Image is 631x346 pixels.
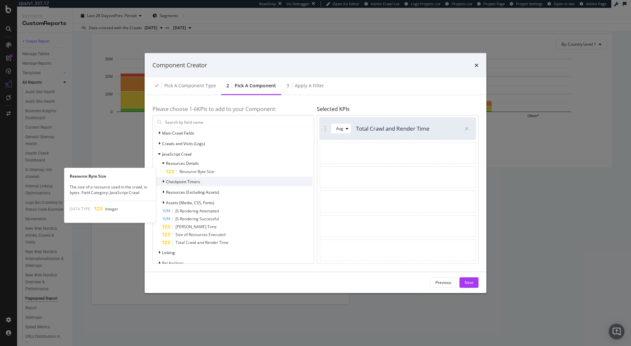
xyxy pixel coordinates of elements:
[152,61,207,70] div: Component Creator
[331,123,351,134] button: Avg
[459,277,479,288] button: Next
[235,82,276,89] div: Pick a Component
[175,232,225,237] span: Size of Resources Executed
[336,127,343,131] div: Avg
[295,82,324,89] div: Apply a Filter
[105,206,118,212] span: Integer
[356,125,430,132] span: Total Crawl and Render Time
[430,277,457,288] button: Previous
[287,82,289,89] div: 3
[435,280,451,285] div: Previous
[166,200,214,205] span: Assets (Media, CSS, Fonts)
[166,189,219,195] span: Resources (Excluding Assets)
[475,61,479,70] div: times
[162,260,184,266] span: Rel Anchors
[164,82,216,89] div: Pick a Component type
[226,82,229,89] div: 2
[162,141,205,146] span: Crawls and Visits (Logs)
[64,184,156,195] div: The size of a resource used in the crawl, in bytes. Field Category: JavaScript Crawl
[175,208,219,214] span: JS Rendering Attempted
[162,130,194,136] span: Main Crawl Fields
[162,249,175,255] span: Linking
[166,179,200,184] span: Checkpoint Timers
[465,280,473,285] div: Next
[609,324,624,339] div: Open Intercom Messenger
[175,224,217,229] span: [PERSON_NAME] Time
[166,160,199,166] span: Resources Details
[70,206,91,212] span: DATA TYPE:
[175,240,228,245] span: Total Crawl and Render Time
[317,106,479,112] h4: Selected KPIs
[179,169,214,174] span: Resource Byte Size
[175,216,219,222] span: JS Rendering Successful
[64,173,156,179] div: Resource Byte Size
[145,53,486,293] div: modal
[164,117,312,127] input: Search by field name
[152,106,314,112] h4: Please choose 1- 6 KPIs to add to your Component:
[162,151,192,157] span: JavaScript Crawl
